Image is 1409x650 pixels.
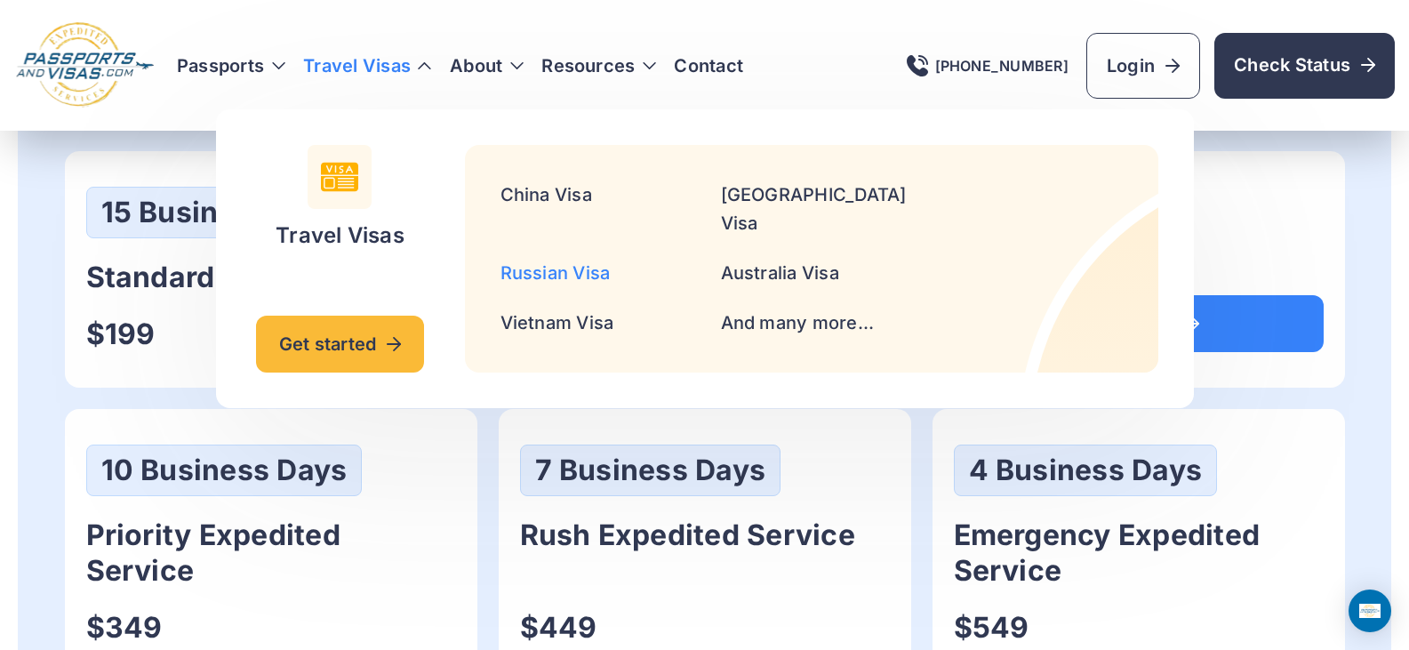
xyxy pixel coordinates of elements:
a: Login [1086,33,1200,99]
h3: Travel Visas [303,53,432,78]
h3: Rush Expedited Service [520,518,890,589]
span: $549 [954,610,1029,645]
span: $199 [86,317,156,351]
span: 4 Business Days [969,453,1203,487]
a: [PHONE_NUMBER] [907,55,1069,76]
a: And many more... [721,312,875,333]
a: Check Status [1214,33,1395,99]
img: Logo [14,21,156,109]
span: Login [1107,53,1180,78]
h3: Resources [541,53,656,78]
span: Check Status [1234,52,1375,77]
a: [GEOGRAPHIC_DATA] Visa [721,184,907,234]
h3: Priority Expedited Service [86,518,456,589]
a: About [450,53,502,78]
a: China Visa [500,184,592,205]
span: Get started [279,335,402,353]
span: 10 Business Days [101,453,348,487]
a: Get started [256,316,425,373]
h3: Emergency Expedited Service [954,518,1324,589]
a: Contact [674,53,743,78]
a: Russian Visa [500,262,611,284]
span: 7 Business Days [535,453,766,487]
a: Australia Visa [721,262,839,284]
h3: Standard Expedited Service [86,260,479,295]
div: Open Intercom Messenger [1349,590,1391,632]
h3: Passports [177,53,285,78]
a: Vietnam Visa [500,312,614,333]
h4: Travel Visas [276,223,404,248]
span: 15 Business Days [101,195,346,229]
span: $449 [520,610,597,645]
span: $349 [86,610,163,645]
